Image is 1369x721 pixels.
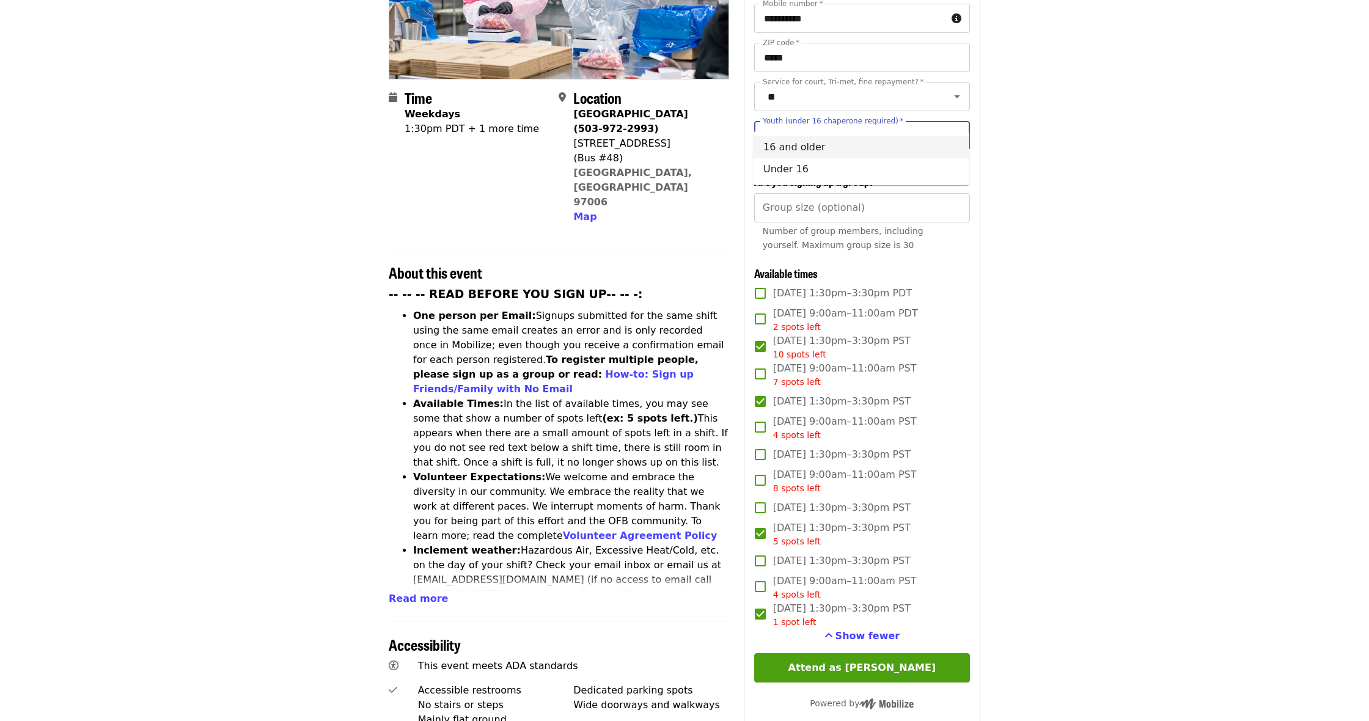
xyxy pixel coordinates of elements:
[773,574,917,601] span: [DATE] 9:00am–11:00am PST
[763,117,903,125] label: Youth (under 16 chaperone required)
[773,334,911,361] span: [DATE] 1:30pm–3:30pm PST
[773,306,918,334] span: [DATE] 9:00am–11:00am PDT
[754,136,969,158] li: 16 and older
[418,660,578,672] span: This event meets ADA standards
[389,288,643,301] strong: -- -- -- READ BEFORE YOU SIGN UP-- -- -:
[754,653,970,683] button: Attend as [PERSON_NAME]
[952,13,961,24] i: circle-info icon
[773,554,911,568] span: [DATE] 1:30pm–3:30pm PST
[413,310,536,321] strong: One person per Email:
[773,361,917,389] span: [DATE] 9:00am–11:00am PST
[413,470,729,543] li: We welcome and embrace the diversity in our community. We embrace the reality that we work at dif...
[773,536,821,546] span: 5 spots left
[389,591,448,606] button: Read more
[754,158,969,180] li: Under 16
[773,377,821,387] span: 7 spots left
[573,683,729,698] div: Dedicated parking spots
[835,630,900,642] span: Show fewer
[949,88,966,105] button: Open
[389,684,397,696] i: check icon
[763,78,924,86] label: Service for court, Tri-met, fine repayment?
[773,322,821,332] span: 2 spots left
[389,593,448,604] span: Read more
[405,122,539,136] div: 1:30pm PDT + 1 more time
[413,544,521,556] strong: Inclement weather:
[573,211,596,222] span: Map
[754,193,970,222] input: [object Object]
[773,447,911,462] span: [DATE] 1:30pm–3:30pm PST
[413,354,699,380] strong: To register multiple people, please sign up as a group or read:
[573,210,596,224] button: Map
[949,127,966,144] button: Close
[413,471,546,483] strong: Volunteer Expectations:
[773,483,821,493] span: 8 spots left
[418,683,574,698] div: Accessible restrooms
[859,698,914,709] img: Powered by Mobilize
[773,467,917,495] span: [DATE] 9:00am–11:00am PST
[573,698,729,712] div: Wide doorways and walkways
[389,262,482,283] span: About this event
[773,286,912,301] span: [DATE] 1:30pm–3:30pm PDT
[563,530,718,541] a: Volunteer Agreement Policy
[773,430,821,440] span: 4 spots left
[389,92,397,103] i: calendar icon
[413,398,504,409] strong: Available Times:
[773,414,917,442] span: [DATE] 9:00am–11:00am PST
[405,87,432,108] span: Time
[773,350,826,359] span: 10 spots left
[413,368,694,395] a: How-to: Sign up Friends/Family with No Email
[559,92,566,103] i: map-marker-alt icon
[824,629,900,643] button: See more timeslots
[413,309,729,397] li: Signups submitted for the same shift using the same email creates an error and is only recorded o...
[405,108,460,120] strong: Weekdays
[773,521,911,548] span: [DATE] 1:30pm–3:30pm PST
[389,660,398,672] i: universal-access icon
[413,543,729,617] li: Hazardous Air, Excessive Heat/Cold, etc. on the day of your shift? Check your email inbox or emai...
[810,698,914,708] span: Powered by
[773,500,911,515] span: [DATE] 1:30pm–3:30pm PST
[773,394,911,409] span: [DATE] 1:30pm–3:30pm PST
[763,39,799,46] label: ZIP code
[773,617,817,627] span: 1 spot left
[573,136,719,151] div: [STREET_ADDRESS]
[389,634,461,655] span: Accessibility
[573,167,692,208] a: [GEOGRAPHIC_DATA], [GEOGRAPHIC_DATA] 97006
[418,698,574,712] div: No stairs or steps
[573,151,719,166] div: (Bus #48)
[573,87,622,108] span: Location
[754,4,947,33] input: Mobile number
[754,265,818,281] span: Available times
[413,397,729,470] li: In the list of available times, you may see some that show a number of spots left This appears wh...
[602,412,697,424] strong: (ex: 5 spots left.)
[773,590,821,599] span: 4 spots left
[763,226,923,250] span: Number of group members, including yourself. Maximum group size is 30
[754,43,970,72] input: ZIP code
[773,601,911,629] span: [DATE] 1:30pm–3:30pm PST
[573,108,688,134] strong: [GEOGRAPHIC_DATA] (503-972-2993)
[933,127,950,144] button: Clear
